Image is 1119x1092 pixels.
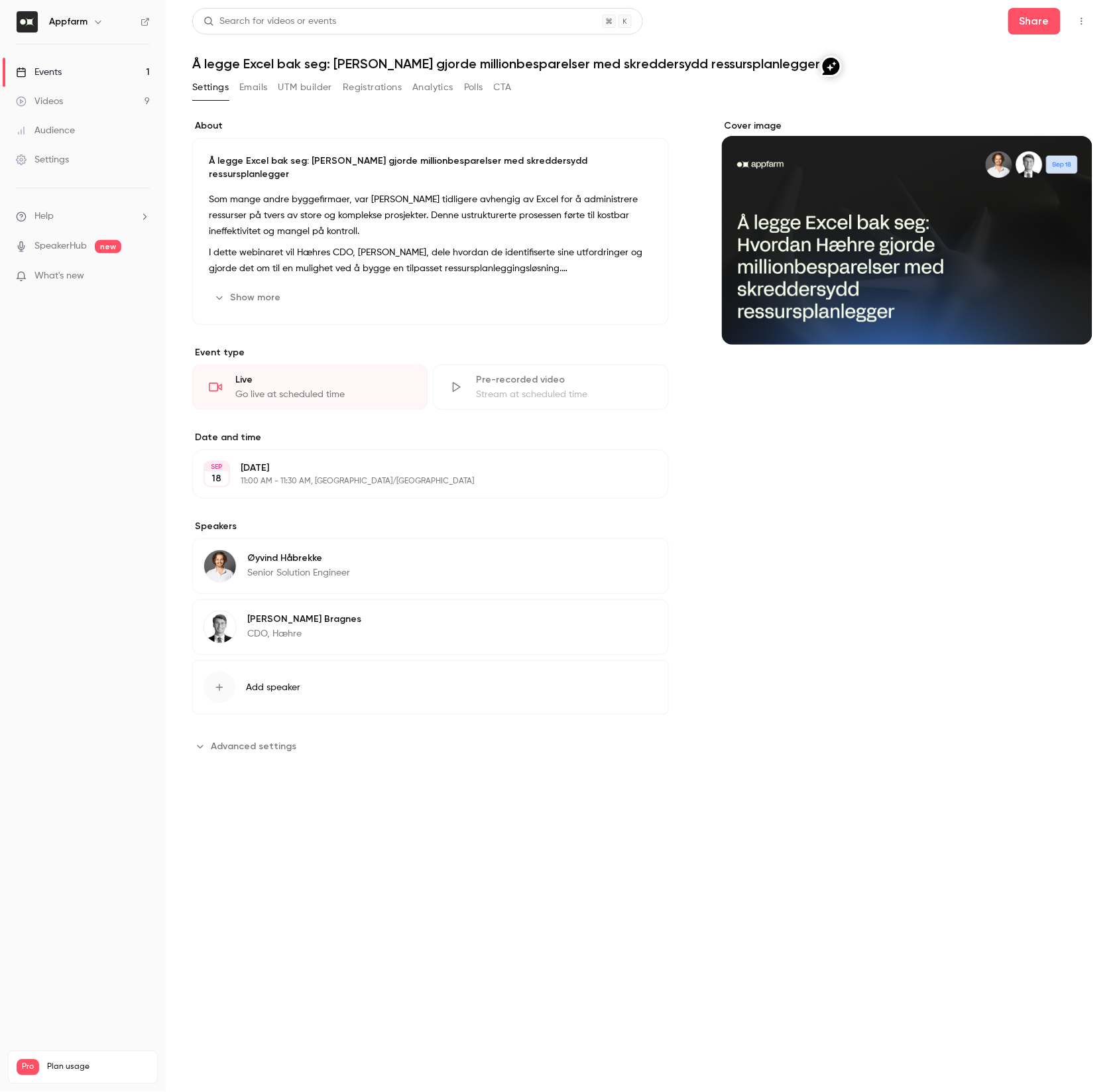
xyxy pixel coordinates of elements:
[433,365,668,410] div: Pre-recorded videoStream at scheduled time
[49,15,88,29] h6: Appfarm
[192,660,669,715] button: Add speaker
[239,77,267,98] button: Emails
[722,119,1092,345] section: Cover image
[34,269,84,283] span: What's new
[192,119,669,133] label: About
[95,240,121,253] span: new
[209,192,652,239] p: Som mange andre byggefirmaer, var [PERSON_NAME] tidligere avhengig av Excel for å administrere re...
[17,11,38,32] img: Appfarm
[205,462,229,471] div: SEP
[192,431,669,444] label: Date and time
[247,627,361,640] p: CDO, Hæhre
[212,472,222,485] p: 18
[476,373,652,387] div: Pre-recorded video
[192,365,428,410] div: LiveGo live at scheduled time
[464,77,483,98] button: Polls
[47,1062,149,1073] span: Plan usage
[343,77,402,98] button: Registrations
[16,95,63,108] div: Videos
[192,346,669,359] p: Event type
[235,373,411,387] div: Live
[192,736,304,757] button: Advanced settings
[1008,8,1061,34] button: Share
[235,388,411,401] div: Go live at scheduled time
[247,613,361,626] p: [PERSON_NAME] Bragnes
[192,736,669,757] section: Advanced settings
[211,740,296,754] span: Advanced settings
[412,77,453,98] button: Analytics
[34,239,87,253] a: SpeakerHub
[278,77,332,98] button: UTM builder
[209,245,652,276] p: I dette webinaret vil Hæhres CDO, [PERSON_NAME], dele hvordan de identifiserte sine utfordringer ...
[16,124,75,137] div: Audience
[247,566,350,579] p: Senior Solution Engineer
[204,611,236,643] img: Oskar Bragnes
[247,552,350,565] p: Øyvind Håbrekke
[192,538,669,594] div: Øyvind HåbrekkeØyvind HåbrekkeSenior Solution Engineer
[134,271,150,282] iframe: Noticeable Trigger
[241,461,599,475] p: [DATE]
[476,388,652,401] div: Stream at scheduled time
[16,153,69,166] div: Settings
[192,56,1092,72] h1: Å legge Excel bak seg: [PERSON_NAME] gjorde millionbesparelser med skreddersydd ressursplanlegger
[204,550,236,582] img: Øyvind Håbrekke
[192,77,229,98] button: Settings
[16,210,150,223] li: help-dropdown-opener
[204,15,336,29] div: Search for videos or events
[192,599,669,655] div: Oskar Bragnes[PERSON_NAME] BragnesCDO, Hæhre
[246,681,300,694] span: Add speaker
[722,119,1092,133] label: Cover image
[209,154,652,181] p: Å legge Excel bak seg: [PERSON_NAME] gjorde millionbesparelser med skreddersydd ressursplanlegger
[16,66,62,79] div: Events
[241,476,599,487] p: 11:00 AM - 11:30 AM, [GEOGRAPHIC_DATA]/[GEOGRAPHIC_DATA]
[17,1060,39,1075] span: Pro
[209,287,288,308] button: Show more
[192,520,669,533] label: Speakers
[34,210,54,223] span: Help
[494,77,512,98] button: CTA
